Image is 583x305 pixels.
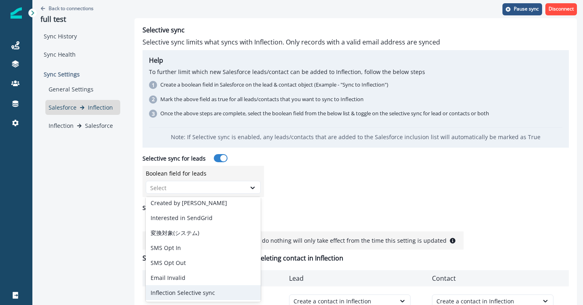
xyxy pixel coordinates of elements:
div: 変換対象(システム) [146,225,261,240]
p: Selective sync for contacts [143,203,214,212]
button: Go back [40,5,94,12]
div: Sync History [40,29,120,44]
p: Mark the above field as true for all leads/contacts that you want to sync to Inflection [160,95,364,104]
p: Inflection [49,121,74,130]
p: To further limit which new Salesforce leads/contact can be added to Inflection, follow the below ... [149,68,562,76]
div: General Settings [45,82,120,97]
div: SMS Opt In [146,240,261,255]
p: Sync Settings [40,67,120,82]
p: Note: If Selective sync is enabled, any leads/contacts that are added to the Salesforce inclusion... [171,133,540,141]
button: Pause sync [502,3,542,15]
p: Salesforce [85,121,113,130]
p: Salesforce [49,103,77,112]
p: Contact [432,273,456,283]
p: Disconnect [549,6,574,12]
p: Boolean field for leads [146,169,206,178]
p: Once the above steps are complete, select the boolean field from the below list & toggle on the s... [160,110,489,118]
div: 1 [149,81,157,89]
h2: Sync rules for creating, updating and deleting contact in Inflection [143,254,569,262]
button: Disconnect [545,3,577,15]
div: 2 [149,95,157,104]
div: Inflection Selective sync [146,285,261,300]
h2: Help [149,57,562,64]
p: Lead [289,273,304,283]
div: 3 [149,110,157,118]
p: Selective sync limits what syncs with Inflection. Only records with a valid email address are synced [143,37,569,47]
p: Selective sync for leads [143,154,206,163]
p: Back to connections [49,5,94,12]
div: Created by [PERSON_NAME] [146,195,261,210]
p: The action of creation, deletion or do nothing will only take effect from the time this setting i... [168,236,447,245]
p: full test [40,15,120,24]
img: Inflection [11,7,22,19]
div: SMS Opt Out [146,255,261,270]
p: Inflection [88,103,113,112]
p: Pause sync [514,6,539,12]
div: Interested in SendGrid [146,210,261,225]
h2: Selective sync [143,26,569,34]
div: Sync Health [40,47,120,62]
div: Email Invalid [146,270,261,285]
p: Create a boolean field in Salesforce on the lead & contact object (Example - "Sync to Inflection") [160,81,388,89]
